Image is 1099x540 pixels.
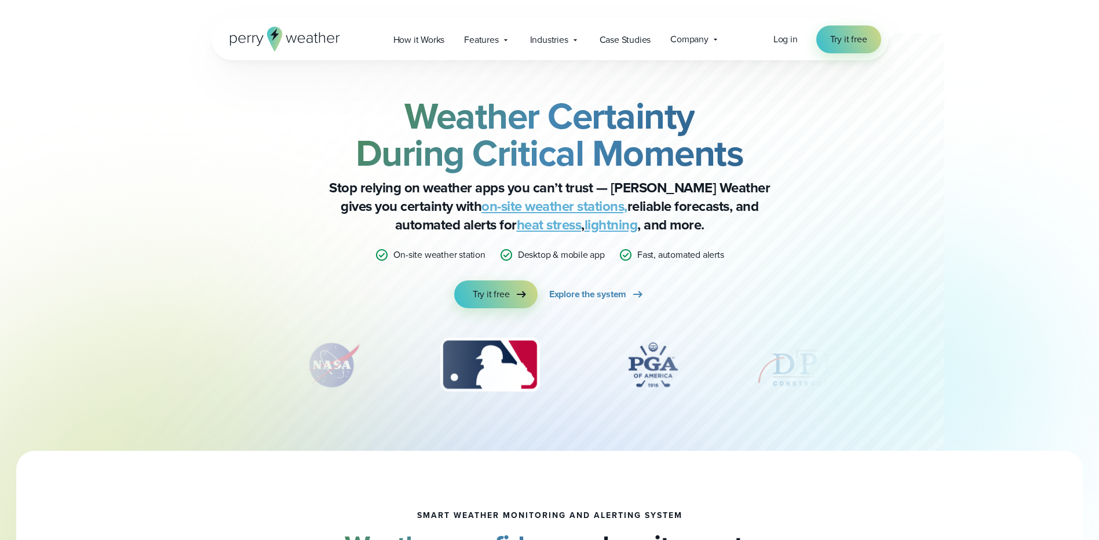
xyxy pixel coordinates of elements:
img: NASA.svg [292,336,373,394]
div: slideshow [269,336,830,400]
a: Explore the system [549,280,645,308]
a: How it Works [384,28,455,52]
a: Case Studies [590,28,661,52]
p: On-site weather station [393,248,485,262]
div: 3 of 12 [429,336,551,394]
img: PGA.svg [607,336,699,394]
span: Industries [530,33,568,47]
div: 2 of 12 [292,336,373,394]
a: Try it free [816,25,881,53]
span: Try it free [473,287,510,301]
span: Try it free [830,32,867,46]
div: 4 of 12 [607,336,699,394]
p: Desktop & mobile app [518,248,605,262]
div: 5 of 12 [755,336,848,394]
span: Explore the system [549,287,626,301]
h1: smart weather monitoring and alerting system [417,511,682,520]
p: Fast, automated alerts [637,248,724,262]
img: MLB.svg [429,336,551,394]
img: DPR-Construction.svg [755,336,848,394]
span: Features [464,33,498,47]
a: lightning [585,214,638,235]
a: on-site weather stations, [481,196,627,217]
span: How it Works [393,33,445,47]
strong: Weather Certainty During Critical Moments [356,89,744,180]
a: Log in [773,32,798,46]
a: Try it free [454,280,538,308]
span: Case Studies [600,33,651,47]
span: Company [670,32,709,46]
a: heat stress [517,214,582,235]
p: Stop relying on weather apps you can’t trust — [PERSON_NAME] Weather gives you certainty with rel... [318,178,782,234]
